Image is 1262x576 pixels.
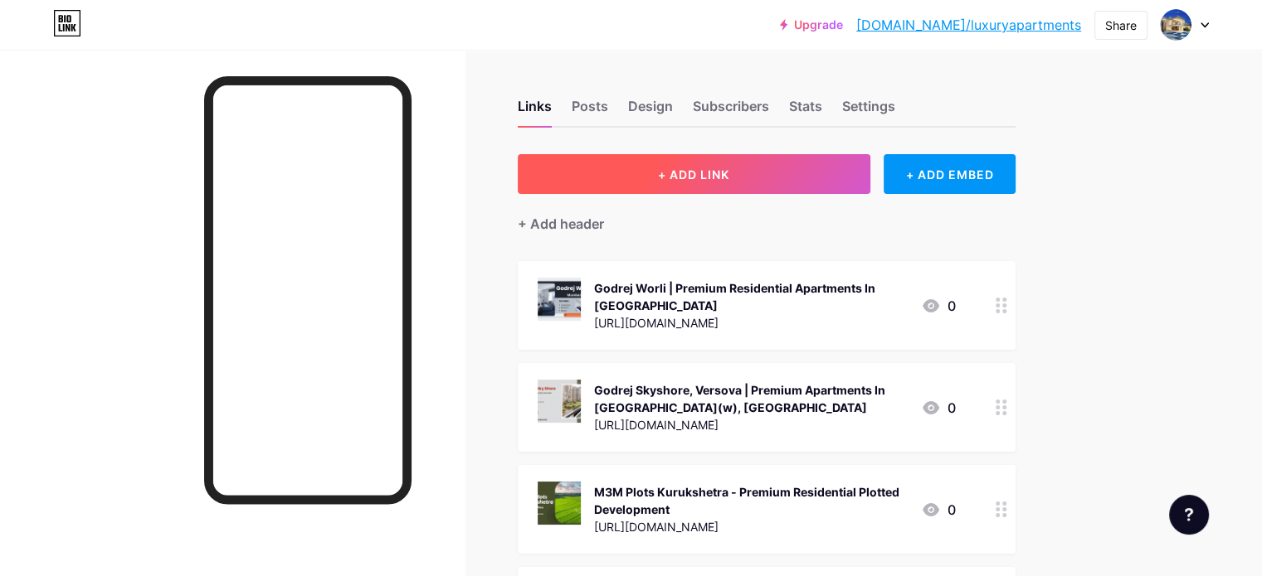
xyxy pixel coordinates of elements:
div: 0 [921,296,956,316]
div: M3M Plots Kurukshetra - Premium Residential Plotted Development [594,483,908,518]
div: Share [1105,17,1137,34]
img: M3M Plots Kurukshetra - Premium Residential Plotted Development [538,482,581,525]
div: [URL][DOMAIN_NAME] [594,314,908,332]
div: Godrej Worli | Premium Residential Apartments In [GEOGRAPHIC_DATA] [594,279,908,314]
div: Posts [572,96,608,126]
div: Links [518,96,552,126]
a: Upgrade [780,18,843,31]
button: + ADD LINK [518,154,870,194]
a: [DOMAIN_NAME]/luxuryapartments [856,15,1081,35]
div: [URL][DOMAIN_NAME] [594,416,908,433]
div: 0 [921,500,956,520]
img: Godrej Worli | Premium Residential Apartments In Mumbai [538,278,581,321]
img: Godrej Skyshore, Versova | Premium Apartments In Andheri(w), Mumbai [538,380,581,423]
div: Subscribers [693,96,769,126]
span: + ADD LINK [658,167,729,182]
div: Godrej Skyshore, Versova | Premium Apartments In [GEOGRAPHIC_DATA](w), [GEOGRAPHIC_DATA] [594,381,908,416]
div: + Add header [518,214,604,234]
div: 0 [921,398,956,418]
div: [URL][DOMAIN_NAME] [594,518,908,535]
div: Stats [789,96,822,126]
div: + ADD EMBED [884,154,1016,194]
div: Settings [842,96,895,126]
img: luxuryapartments [1160,9,1191,41]
div: Design [628,96,673,126]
